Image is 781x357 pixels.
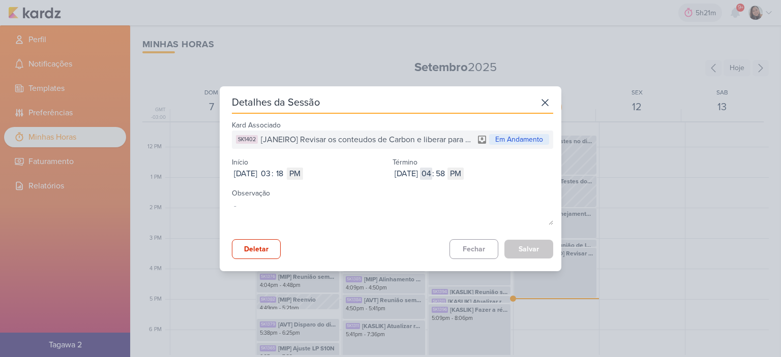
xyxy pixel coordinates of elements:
[449,239,498,259] button: Fechar
[232,121,281,129] label: Kard Associado
[272,168,274,180] div: :
[236,135,258,144] div: SK1402
[232,189,270,198] label: Observação
[489,134,549,145] div: Em Andamento
[232,158,248,167] label: Início
[261,134,474,146] span: [JANEIRO] Revisar os conteudos de Carbon e liberar para aprovação do cliente
[232,239,281,259] button: Deletar
[432,168,434,180] div: :
[393,158,417,167] label: Término
[232,95,320,110] div: Detalhes da Sessão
